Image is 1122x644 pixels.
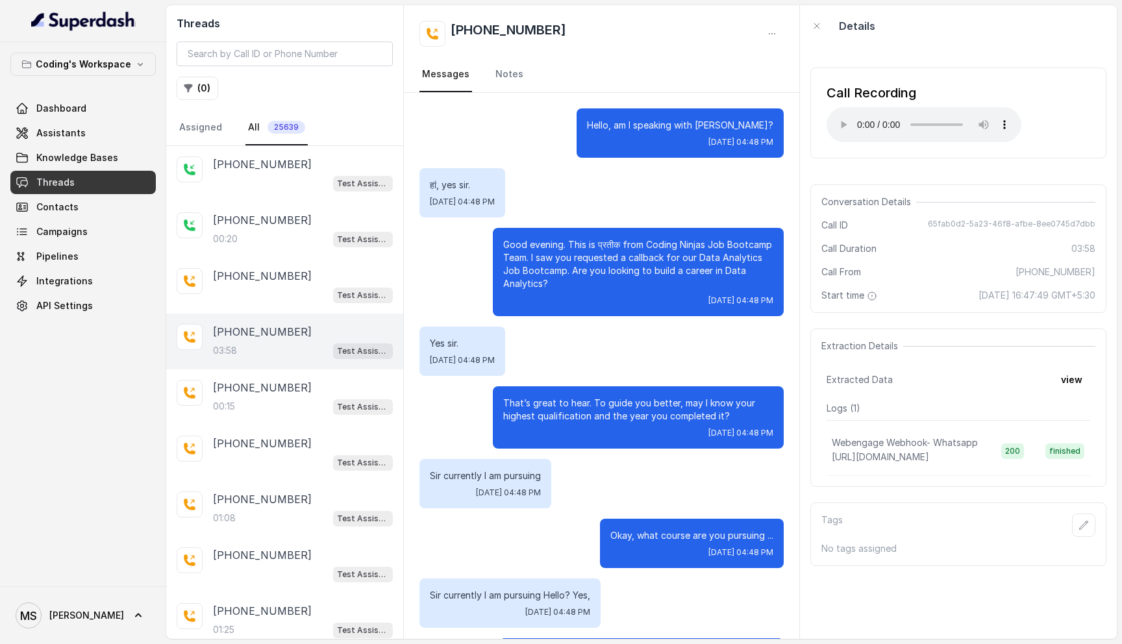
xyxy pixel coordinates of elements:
span: API Settings [36,299,93,312]
p: Test Assistant-3 [337,233,389,246]
span: [DATE] 04:48 PM [430,355,495,365]
p: Tags [821,514,843,537]
span: Integrations [36,275,93,288]
span: finished [1045,443,1084,459]
p: Test Assistant-3 [337,456,389,469]
button: Coding's Workspace [10,53,156,76]
p: Webengage Webhook- Whatsapp [832,436,978,449]
a: Contacts [10,195,156,219]
text: MS [20,609,37,623]
a: Assigned [177,110,225,145]
p: Sir currently I am pursuing [430,469,541,482]
a: [PERSON_NAME] [10,597,156,634]
p: [PHONE_NUMBER] [213,491,312,507]
a: Notes [493,57,526,92]
p: Okay, what course are you pursuing ... [610,529,773,542]
p: 03:58 [213,344,237,357]
p: [PHONE_NUMBER] [213,547,312,563]
span: Call ID [821,219,848,232]
span: 200 [1001,443,1024,459]
p: Test Assistant-3 [337,568,389,581]
p: [PHONE_NUMBER] [213,268,312,284]
span: Extraction Details [821,340,903,353]
a: Campaigns [10,220,156,243]
p: [PHONE_NUMBER] [213,380,312,395]
p: 01:25 [213,623,234,636]
p: Sir currently I am pursuing Hello? Yes, [430,589,590,602]
a: Knowledge Bases [10,146,156,169]
p: [PHONE_NUMBER] [213,156,312,172]
button: (0) [177,77,218,100]
button: view [1053,368,1090,391]
p: Coding's Workspace [36,56,131,72]
h2: [PHONE_NUMBER] [451,21,566,47]
span: [URL][DOMAIN_NAME] [832,451,929,462]
span: Assistants [36,127,86,140]
span: Call Duration [821,242,877,255]
a: Pipelines [10,245,156,268]
span: Pipelines [36,250,79,263]
p: Good evening. This is प्रतीक from Coding Ninjas Job Bootcamp Team. I saw you requested a callback... [503,238,773,290]
a: Dashboard [10,97,156,120]
p: That’s great to hear. To guide you better, may I know your highest qualification and the year you... [503,397,773,423]
p: [PHONE_NUMBER] [213,212,312,228]
p: 00:15 [213,400,235,413]
p: Logs ( 1 ) [827,402,1090,415]
span: [PERSON_NAME] [49,609,124,622]
p: Yes sir. [430,337,495,350]
p: [PHONE_NUMBER] [213,603,312,619]
div: Call Recording [827,84,1021,102]
p: [PHONE_NUMBER] [213,436,312,451]
p: No tags assigned [821,542,1095,555]
p: 01:08 [213,512,236,525]
span: Extracted Data [827,373,893,386]
span: Campaigns [36,225,88,238]
span: [DATE] 04:48 PM [708,295,773,306]
nav: Tabs [419,57,784,92]
nav: Tabs [177,110,393,145]
span: Dashboard [36,102,86,115]
span: [PHONE_NUMBER] [1016,266,1095,279]
span: 03:58 [1071,242,1095,255]
span: 65fab0d2-5a23-46f8-afbe-8ee0745d7dbb [928,219,1095,232]
img: light.svg [31,10,136,31]
span: [DATE] 16:47:49 GMT+5:30 [979,289,1095,302]
a: Assistants [10,121,156,145]
input: Search by Call ID or Phone Number [177,42,393,66]
p: 00:20 [213,232,238,245]
p: Test Assistant-3 [337,512,389,525]
a: All25639 [245,110,308,145]
span: [DATE] 04:48 PM [430,197,495,207]
a: Integrations [10,269,156,293]
a: Threads [10,171,156,194]
a: Messages [419,57,472,92]
span: [DATE] 04:48 PM [708,137,773,147]
span: Knowledge Bases [36,151,118,164]
p: Details [839,18,875,34]
span: [DATE] 04:48 PM [708,547,773,558]
p: Test Assistant-3 [337,289,389,302]
span: Contacts [36,201,79,214]
span: Threads [36,176,75,189]
p: Test Assistant-3 [337,401,389,414]
span: Conversation Details [821,195,916,208]
a: API Settings [10,294,156,317]
p: [PHONE_NUMBER] [213,324,312,340]
p: Test Assistant-3 [337,345,389,358]
audio: Your browser does not support the audio element. [827,107,1021,142]
span: [DATE] 04:48 PM [708,428,773,438]
p: Hello, am I speaking with [PERSON_NAME]? [587,119,773,132]
p: हां, yes sir. [430,179,495,192]
h2: Threads [177,16,393,31]
p: Test Assistant-3 [337,624,389,637]
span: 25639 [268,121,305,134]
span: Start time [821,289,880,302]
span: Call From [821,266,861,279]
span: [DATE] 04:48 PM [476,488,541,498]
p: Test Assistant-3 [337,177,389,190]
span: [DATE] 04:48 PM [525,607,590,617]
